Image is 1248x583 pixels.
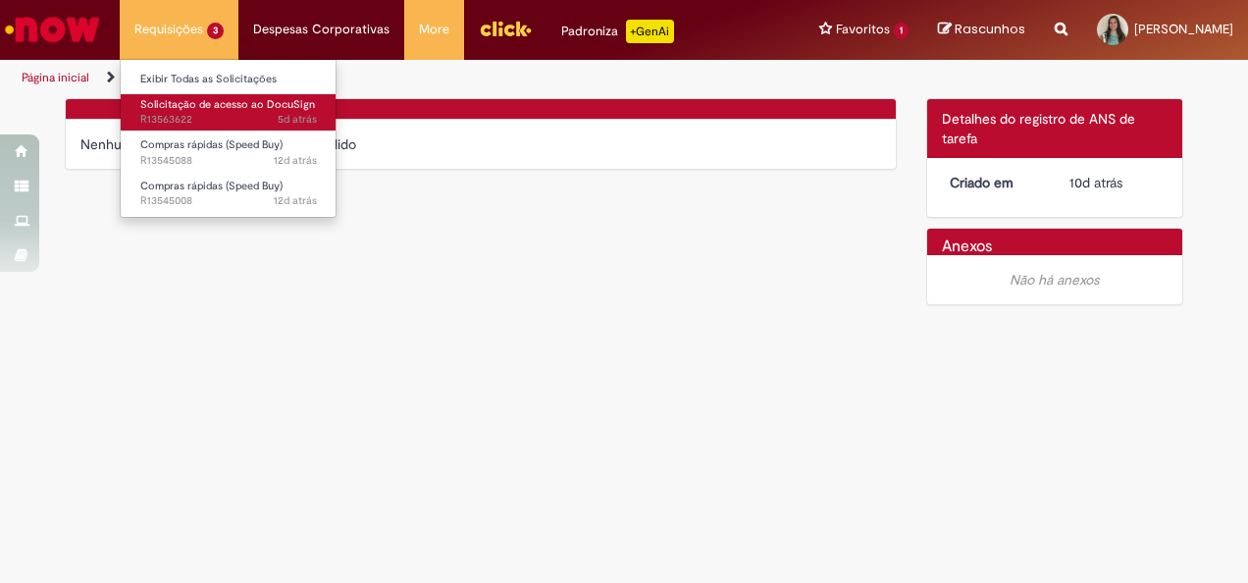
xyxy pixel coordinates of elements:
p: +GenAi [626,20,674,43]
a: Aberto R13545008 : Compras rápidas (Speed Buy) [121,176,337,212]
img: click_logo_yellow_360x200.png [479,14,532,43]
ul: Requisições [120,59,337,218]
img: ServiceNow [2,10,103,49]
div: 19/09/2025 12:18:33 [1069,173,1161,192]
time: 19/09/2025 12:18:33 [1069,174,1122,191]
div: Padroniza [561,20,674,43]
span: Requisições [134,20,203,39]
span: More [419,20,449,39]
div: Nenhum campo de comentário pode ser lido [80,134,881,154]
em: Não há anexos [1010,271,1099,289]
span: 12d atrás [274,193,317,208]
span: 3 [207,23,224,39]
span: [PERSON_NAME] [1134,21,1233,37]
span: 10d atrás [1069,174,1122,191]
dt: Criado em [935,173,1056,192]
span: Rascunhos [955,20,1025,38]
span: 12d atrás [274,153,317,168]
span: R13545008 [140,193,317,209]
time: 24/09/2025 15:24:15 [278,112,317,127]
a: Aberto R13545088 : Compras rápidas (Speed Buy) [121,134,337,171]
a: Aberto R13563622 : Solicitação de acesso ao DocuSign [121,94,337,131]
time: 17/09/2025 17:22:26 [274,193,317,208]
span: Compras rápidas (Speed Buy) [140,137,283,152]
span: Despesas Corporativas [253,20,390,39]
a: Rascunhos [938,21,1025,39]
span: Compras rápidas (Speed Buy) [140,179,283,193]
a: Página inicial [22,70,89,85]
a: Exibir Todas as Solicitações [121,69,337,90]
span: 5d atrás [278,112,317,127]
ul: Trilhas de página [15,60,817,96]
span: Detalhes do registro de ANS de tarefa [942,110,1135,147]
h2: Anexos [942,238,992,256]
span: 1 [894,23,909,39]
span: R13563622 [140,112,317,128]
time: 17/09/2025 17:34:14 [274,153,317,168]
span: Solicitação de acesso ao DocuSign [140,97,315,112]
span: R13545088 [140,153,317,169]
span: Favoritos [836,20,890,39]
